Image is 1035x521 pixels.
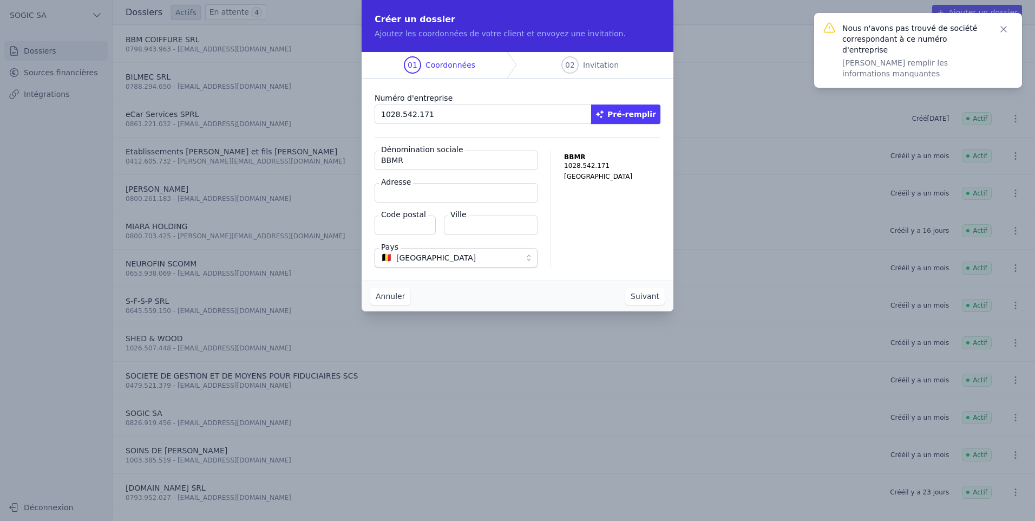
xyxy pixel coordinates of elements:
span: [GEOGRAPHIC_DATA] [396,251,476,264]
button: Pré-remplir [591,105,660,124]
p: 1028.542.171 [564,161,660,170]
h2: Créer un dossier [375,13,660,26]
button: 🇧🇪 [GEOGRAPHIC_DATA] [375,248,538,268]
span: 01 [408,60,417,70]
p: [GEOGRAPHIC_DATA] [564,172,660,181]
p: [PERSON_NAME] remplir les informations manquantes [842,57,985,79]
label: Adresse [379,177,413,187]
button: Annuler [370,288,410,305]
span: Coordonnées [425,60,475,70]
span: 02 [565,60,575,70]
p: BBMR [564,153,660,161]
label: Ville [448,209,469,220]
label: Dénomination sociale [379,144,466,155]
label: Numéro d'entreprise [375,92,660,105]
span: Invitation [583,60,619,70]
p: Nous n'avons pas trouvé de société correspondant à ce numéro d'entreprise [842,23,985,55]
label: Code postal [379,209,428,220]
p: Ajoutez les coordonnées de votre client et envoyez une invitation. [375,28,660,39]
label: Pays [379,242,401,252]
nav: Progress [362,52,673,79]
button: Suivant [625,288,665,305]
span: 🇧🇪 [381,255,392,261]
